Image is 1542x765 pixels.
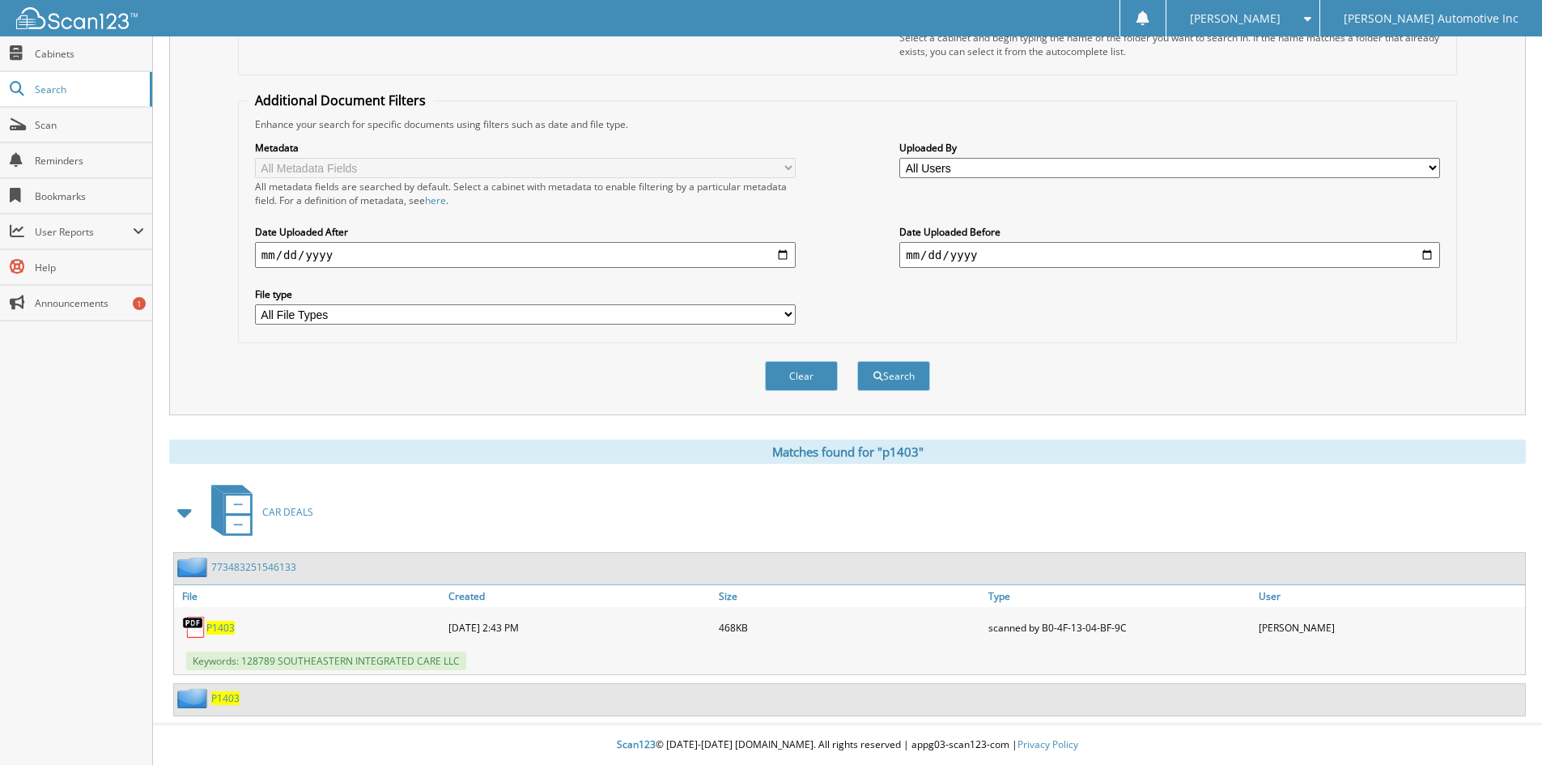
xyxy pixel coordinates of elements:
[899,225,1440,239] label: Date Uploaded Before
[715,585,985,607] a: Size
[35,189,144,203] span: Bookmarks
[765,361,838,391] button: Clear
[174,585,444,607] a: File
[1255,611,1525,644] div: [PERSON_NAME]
[35,261,144,274] span: Help
[444,611,715,644] div: [DATE] 2:43 PM
[177,688,211,708] img: folder2.png
[35,83,142,96] span: Search
[255,242,796,268] input: start
[153,725,1542,765] div: © [DATE]-[DATE] [DOMAIN_NAME]. All rights reserved | appg03-scan123-com |
[255,287,796,301] label: File type
[857,361,930,391] button: Search
[1190,14,1281,23] span: [PERSON_NAME]
[255,180,796,207] div: All metadata fields are searched by default. Select a cabinet with metadata to enable filtering b...
[247,91,434,109] legend: Additional Document Filters
[617,737,656,751] span: Scan123
[169,440,1526,464] div: Matches found for "p1403"
[984,611,1255,644] div: scanned by B0-4F-13-04-BF-9C
[899,242,1440,268] input: end
[899,141,1440,155] label: Uploaded By
[255,141,796,155] label: Metadata
[206,621,235,635] a: P1403
[35,296,144,310] span: Announcements
[262,505,313,519] span: CAR DEALS
[182,615,206,640] img: PDF.png
[715,611,985,644] div: 468KB
[16,7,138,29] img: scan123-logo-white.svg
[1255,585,1525,607] a: User
[899,31,1440,58] div: Select a cabinet and begin typing the name of the folder you want to search in. If the name match...
[247,117,1448,131] div: Enhance your search for specific documents using filters such as date and file type.
[1461,687,1542,765] iframe: Chat Widget
[255,225,796,239] label: Date Uploaded After
[35,47,144,61] span: Cabinets
[211,691,240,705] a: P1403
[35,154,144,168] span: Reminders
[425,193,446,207] a: here
[35,118,144,132] span: Scan
[444,585,715,607] a: Created
[177,557,211,577] img: folder2.png
[1017,737,1078,751] a: Privacy Policy
[202,480,313,544] a: CAR DEALS
[984,585,1255,607] a: Type
[1344,14,1519,23] span: [PERSON_NAME] Automotive Inc
[35,225,133,239] span: User Reports
[133,297,146,310] div: 1
[211,560,296,574] a: 773483251546133
[186,652,466,670] span: Keywords: 128789 SOUTHEASTERN INTEGRATED CARE LLC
